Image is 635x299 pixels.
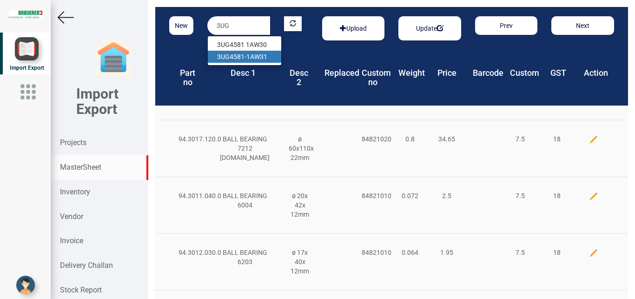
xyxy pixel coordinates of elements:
[169,16,193,35] button: New
[60,286,102,294] strong: Stock Report
[208,248,282,266] div: BALL BEARING 6203
[217,53,230,60] strong: 3UG
[538,191,575,200] div: 18
[334,21,372,36] button: Upload
[76,86,119,117] b: Import Export
[428,248,465,257] div: 1.95
[282,134,318,162] div: ø 60x110x 22mm
[324,68,348,78] h4: Replaced
[355,134,391,144] div: 84821020
[172,191,208,200] div: 94.3011.040.0
[410,21,449,36] button: Update
[502,191,538,200] div: 7.5
[436,68,459,78] h4: Price
[428,134,465,144] div: 34.65
[60,261,113,270] strong: Delivery Challan
[60,163,101,172] strong: MasterSheet
[176,68,199,87] h4: Part no
[398,68,422,78] h4: Weight
[589,248,598,258] img: edit.png
[10,65,44,71] span: Import Export
[322,16,385,40] div: Basic example
[589,135,598,144] img: edit.png
[172,134,208,144] div: 94.3017.120.0
[551,16,614,35] button: Next
[208,134,282,162] div: BALL BEARING 7212 [DOMAIN_NAME]
[398,16,461,40] div: Basic example
[502,248,538,257] div: 7.5
[60,212,83,221] strong: Vendor
[208,51,281,63] a: 3UG4581-1AW31
[172,248,208,257] div: 94.3012.030.0
[584,68,607,78] h4: Action
[547,68,570,78] h4: GST
[287,68,311,87] h4: Desc 2
[207,16,270,35] input: Serach by product part no
[60,236,83,245] strong: Invoice
[589,192,598,201] img: edit.png
[538,248,575,257] div: 18
[208,39,281,51] a: 3UG4581 1AW30
[502,134,538,144] div: 7.5
[510,68,533,78] h4: Custom
[475,16,538,35] button: Prev
[282,191,318,219] div: ø 20x 42x 12mm
[95,40,132,77] img: garage-closed.png
[355,191,391,200] div: 84821010
[362,68,385,87] h4: Custom no
[217,41,230,48] strong: 3UG
[473,68,496,78] h4: Barcode
[391,134,428,144] div: 0.8
[538,134,575,144] div: 18
[282,248,318,276] div: ø 17x 40x 12mm
[60,187,90,196] strong: Inventory
[428,191,465,200] div: 2.5
[60,138,86,147] strong: Projects
[391,248,428,257] div: 0.064
[391,191,428,200] div: 0.072
[213,68,274,78] h4: Desc 1
[208,191,282,210] div: BALL BEARING 6004
[355,248,391,257] div: 84821010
